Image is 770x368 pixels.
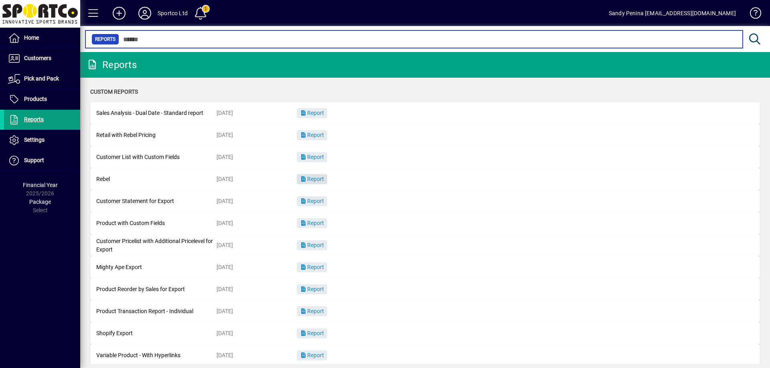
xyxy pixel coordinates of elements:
span: Report [300,264,324,270]
button: Report [297,108,327,118]
div: [DATE] [217,109,297,117]
span: Reports [24,116,44,123]
div: [DATE] [217,219,297,227]
a: Pick and Pack [4,69,80,89]
button: Add [106,6,132,20]
div: [DATE] [217,329,297,338]
div: Product Reorder by Sales for Export [96,285,217,294]
div: Sportco Ltd [158,7,188,20]
button: Report [297,196,327,206]
a: Knowledge Base [744,2,760,28]
span: Custom Reports [90,88,138,95]
span: Report [300,352,324,358]
div: Sandy Penina [EMAIL_ADDRESS][DOMAIN_NAME] [609,7,736,20]
span: Report [300,154,324,160]
a: Support [4,151,80,171]
div: Retail with Rebel Pricing [96,131,217,139]
span: Report [300,198,324,204]
div: [DATE] [217,175,297,183]
div: [DATE] [217,351,297,360]
div: Product with Custom Fields [96,219,217,227]
span: Package [29,199,51,205]
div: Variable Product - With Hyperlinks [96,351,217,360]
span: Financial Year [23,182,58,188]
div: [DATE] [217,131,297,139]
button: Report [297,262,327,272]
span: Report [300,330,324,336]
div: [DATE] [217,263,297,271]
div: Reports [86,58,137,71]
span: Settings [24,137,45,143]
div: [DATE] [217,241,297,249]
span: Report [300,176,324,182]
button: Report [297,152,327,162]
div: [DATE] [217,153,297,161]
div: [DATE] [217,307,297,316]
div: Customer Statement for Export [96,197,217,205]
span: Products [24,96,47,102]
span: Home [24,34,39,41]
span: Report [300,242,324,248]
span: Report [300,308,324,314]
button: Report [297,174,327,184]
button: Report [297,130,327,140]
button: Report [297,350,327,360]
span: Report [300,132,324,138]
div: Rebel [96,175,217,183]
button: Report [297,284,327,294]
div: Shopify Export [96,329,217,338]
div: Mighty Ape Export [96,263,217,271]
span: Pick and Pack [24,75,59,82]
span: Report [300,110,324,116]
span: Support [24,157,44,163]
span: Reports [95,35,115,43]
a: Home [4,28,80,48]
button: Report [297,218,327,228]
div: Product Transaction Report - Individual [96,307,217,316]
button: Report [297,240,327,250]
button: Report [297,306,327,316]
span: Customers [24,55,51,61]
div: [DATE] [217,197,297,205]
span: Report [300,286,324,292]
a: Products [4,89,80,109]
div: Customer List with Custom Fields [96,153,217,161]
button: Profile [132,6,158,20]
button: Report [297,328,327,338]
span: Report [300,220,324,226]
div: Sales Analysis - Dual Date - Standard report [96,109,217,117]
div: Customer Pricelist with Additional Pricelevel for Export [96,237,217,254]
a: Customers [4,48,80,68]
div: [DATE] [217,285,297,294]
a: Settings [4,130,80,150]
